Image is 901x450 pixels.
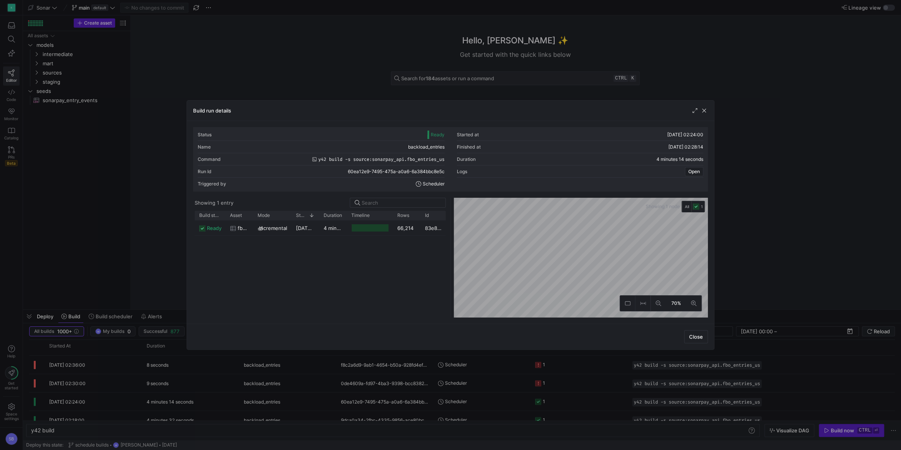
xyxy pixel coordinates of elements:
span: Showing 1 node [646,204,681,209]
div: Press SPACE to select this row. [195,220,447,236]
button: Close [684,330,708,343]
div: Name [198,144,211,150]
span: Build status [199,213,221,218]
span: All [685,203,689,210]
div: Command [198,157,221,162]
div: Showing 1 entry [195,200,233,206]
span: [DATE] 02:24:00 [667,132,703,137]
div: Triggered by [198,181,226,187]
button: 70% [666,296,686,311]
button: Open [685,167,703,176]
span: Started at [296,213,306,218]
div: Run Id [198,169,212,174]
span: [DATE] 02:24:02 [296,225,336,231]
span: 70% [670,299,683,308]
span: 1 [701,204,703,209]
h3: Build run details [193,108,231,114]
span: [DATE] 02:28:14 [668,144,703,150]
span: Close [689,334,703,340]
span: Mode [258,213,270,218]
span: incremental [259,221,287,236]
span: Open [688,169,700,174]
span: fbo_entries_us [238,221,248,236]
y42-duration: 4 minutes 14 seconds [656,157,703,162]
div: Status [198,132,212,137]
span: Asset [230,213,242,218]
span: ready [207,221,222,236]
